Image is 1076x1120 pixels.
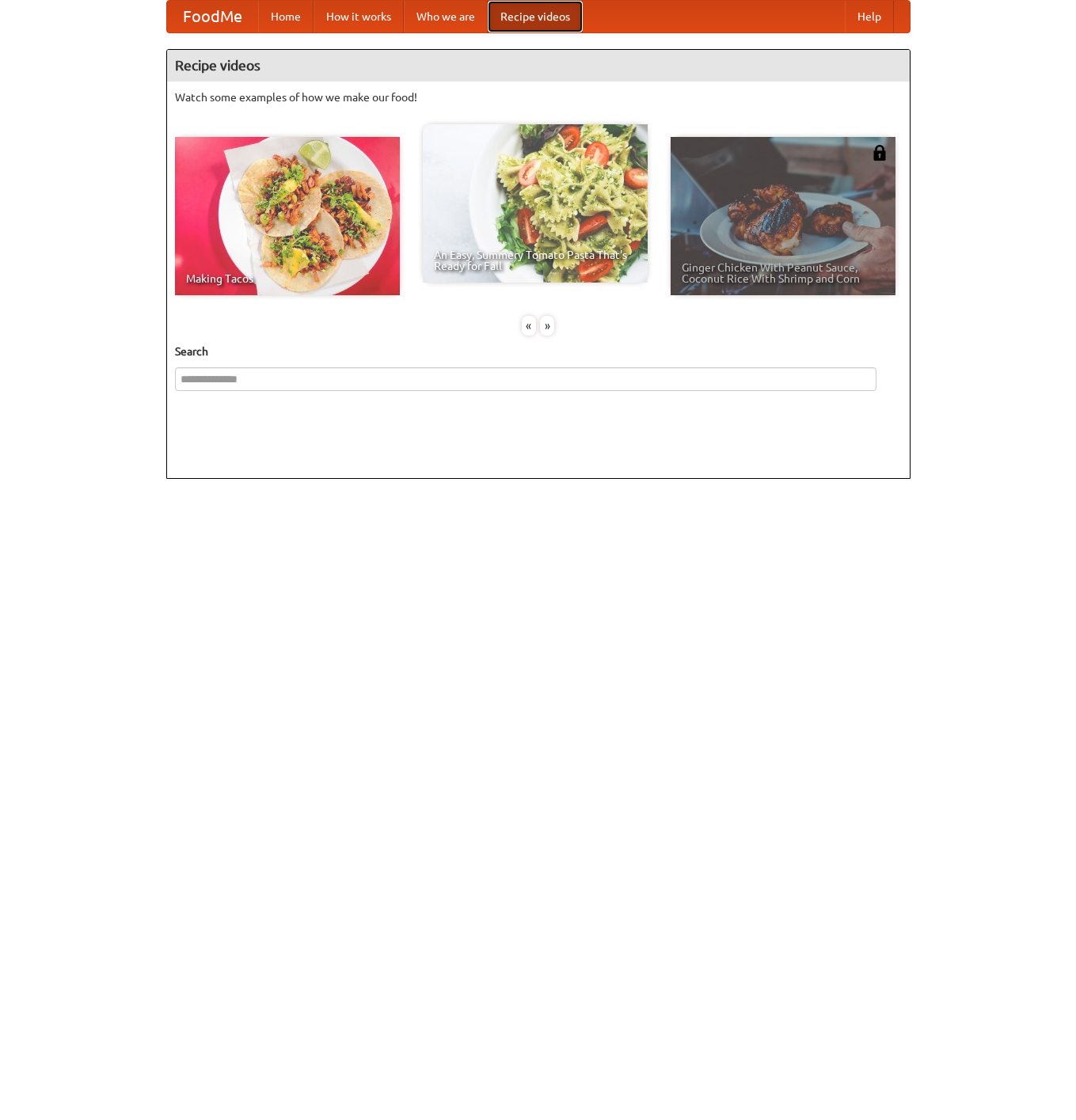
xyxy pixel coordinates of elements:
a: Making Tacos [175,137,400,295]
a: Home [258,1,314,32]
a: Help [845,1,894,32]
a: Recipe videos [488,1,583,32]
a: Who we are [404,1,488,32]
h5: Search [175,344,902,359]
a: How it works [314,1,404,32]
a: FoodMe [167,1,258,32]
div: » [540,316,554,336]
h4: Recipe videos [167,50,910,82]
p: Watch some examples of how we make our food! [175,89,902,105]
span: Making Tacos [186,273,389,284]
img: 483408.png [872,145,888,161]
a: An Easy, Summery Tomato Pasta That's Ready for Fall [423,124,648,283]
span: An Easy, Summery Tomato Pasta That's Ready for Fall [434,249,637,271]
div: « [522,316,536,336]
